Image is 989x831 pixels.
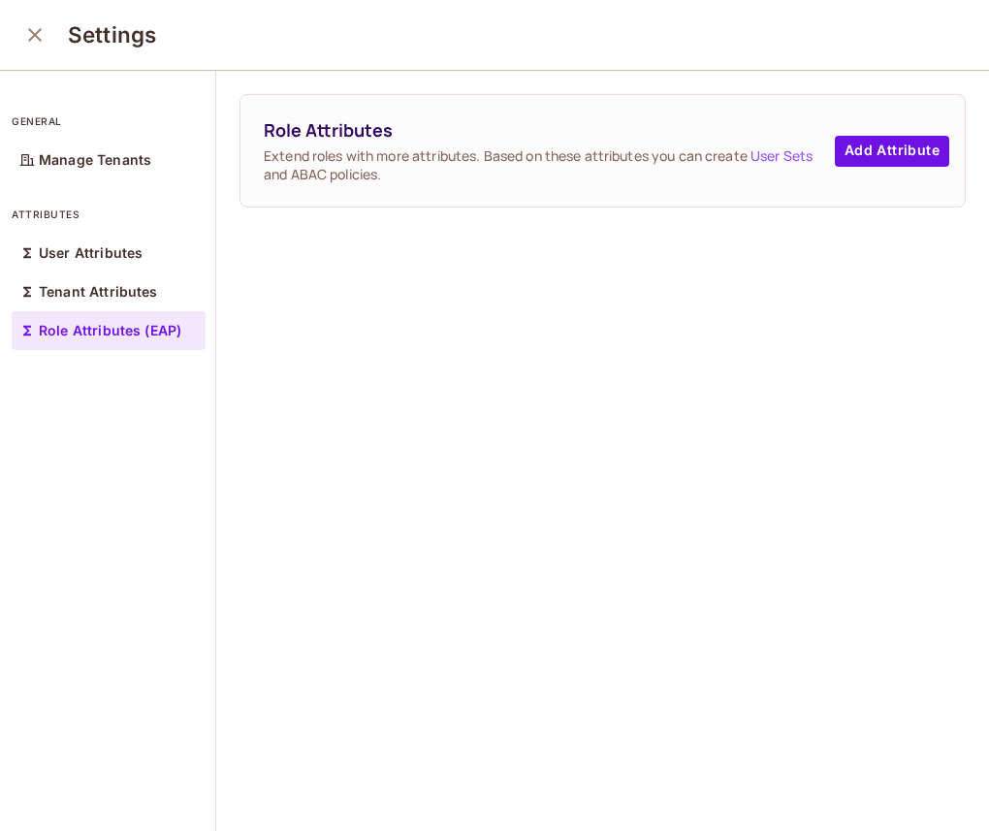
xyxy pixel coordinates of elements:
[68,21,156,48] h3: Settings
[264,146,835,183] span: Extend roles with more attributes. Based on these attributes you can create and ABAC policies.
[39,284,158,300] p: Tenant Attributes
[12,207,206,222] p: attributes
[39,323,181,338] p: Role Attributes (EAP)
[835,136,949,167] button: Add Attribute
[12,113,206,129] p: general
[264,118,835,143] span: Role Attributes
[39,152,151,168] p: Manage Tenants
[16,16,54,54] button: close
[750,146,813,165] a: User Sets
[39,245,143,261] p: User Attributes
